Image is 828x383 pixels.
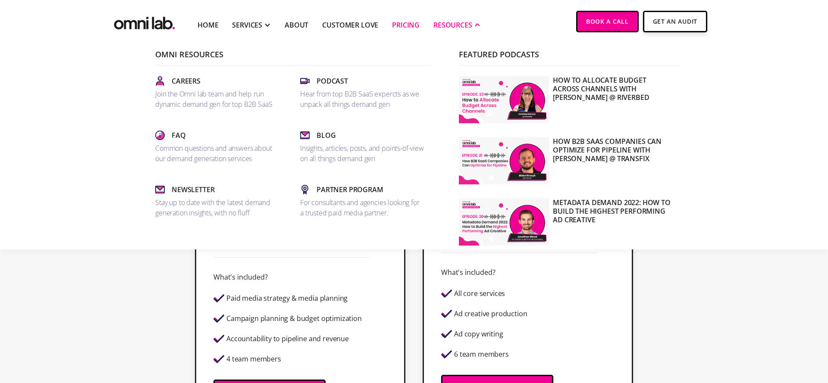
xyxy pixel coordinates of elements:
p: How B2B SaaS Companies Can Optimize for Pipeline with [PERSON_NAME] @ Transfix [553,137,673,184]
a: Home [198,20,218,30]
a: home [112,11,177,32]
p: Join the Omni lab team and help run dynamic demand gen for top B2B SaaS [155,89,279,109]
div: Ad copy writing [454,330,503,338]
p: Featured Podcasts [459,50,680,65]
p: Insights, articles, posts, and points-of-view on all things demand gen [300,143,424,164]
p: Stay up to date with the latest demand generation insights, with no fluff [155,197,279,218]
p: Newsletter [172,184,214,195]
p: Podcast [317,76,348,86]
div: Paid media strategy & media planning [226,295,348,302]
a: Customer Love [322,20,378,30]
a: FaqCommon questions and answers about our demand generation services [152,127,283,167]
p: Blog [317,130,336,140]
img: Omni Lab: B2B SaaS Demand Generation Agency [112,11,177,32]
div: All core services [454,290,505,297]
a: BlogInsights, articles, posts, and points-of-view on all things demand gen [297,127,428,167]
div: Accountability to pipeline and revenue [226,335,349,343]
div: 6 team members [454,351,509,358]
a: Partner ProgramFor consultants and agencies looking for a trusted paid media partner. [297,181,428,221]
div: What's included? [213,271,267,283]
p: Common questions and answers about our demand generation services [155,143,279,164]
p: For consultants and agencies looking for a trusted paid media partner. [300,197,424,218]
a: About [285,20,308,30]
p: How to Allocate Budget Across Channels with [PERSON_NAME] @ Riverbed [553,76,673,123]
div: What's included? [441,267,495,278]
div: 4 team members [226,355,281,363]
a: How to Allocate Budget Across Channels with [PERSON_NAME] @ Riverbed [455,72,676,127]
div: Ad creative production [454,310,527,318]
a: Book a Call [576,11,639,32]
a: Pricing [392,20,420,30]
a: NewsletterStay up to date with the latest demand generation insights, with no fluff [152,181,283,221]
p: Partner Program [317,184,383,195]
div: Campaign planning & budget optimization [226,315,362,322]
p: Hear from top B2B SaaS expercts as we unpack all things demand gen [300,89,424,109]
a: Metadata Demand 2022: How to Build the Highest Performing Ad Creative [455,195,676,249]
p: Faq [172,130,186,140]
iframe: Chat Widget [673,283,828,383]
p: Careers [172,76,201,86]
a: How B2B SaaS Companies Can Optimize for Pipeline with [PERSON_NAME] @ Transfix [455,134,676,188]
div: RESOURCES [433,20,472,30]
a: CareersJoin the Omni lab team and help run dynamic demand gen for top B2B SaaS [152,72,283,113]
p: Metadata Demand 2022: How to Build the Highest Performing Ad Creative [553,198,673,246]
a: PodcastHear from top B2B SaaS expercts as we unpack all things demand gen [297,72,428,113]
p: Omni Resources [155,50,431,65]
div: SERVICES [232,20,262,30]
a: Get An Audit [643,11,707,32]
